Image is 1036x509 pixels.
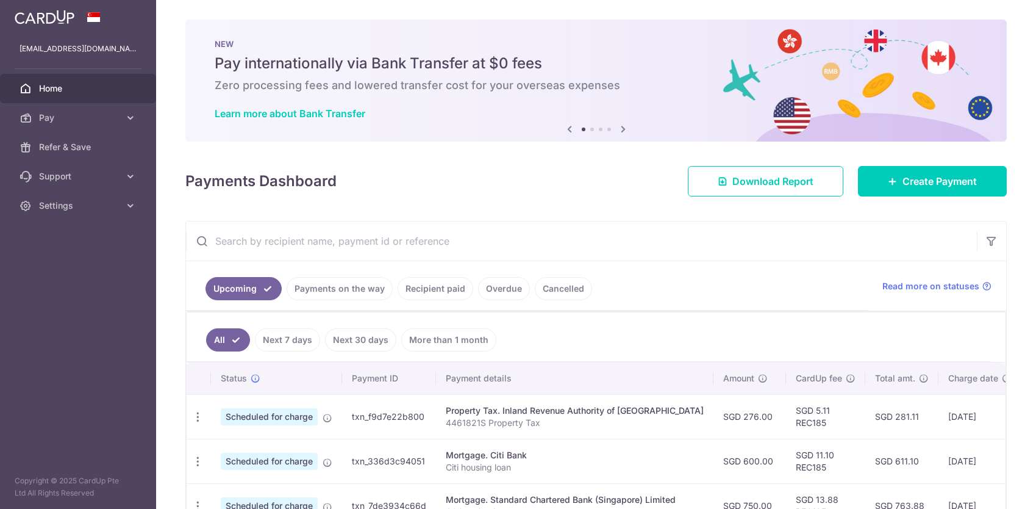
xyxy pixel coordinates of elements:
a: More than 1 month [401,328,496,352]
h5: Pay internationally via Bank Transfer at $0 fees [215,54,977,73]
img: Bank transfer banner [185,20,1007,142]
p: NEW [215,39,977,49]
span: Support [39,170,120,182]
input: Search by recipient name, payment id or reference [186,222,977,261]
h4: Payments Dashboard [185,170,337,192]
span: Scheduled for charge [221,408,318,425]
a: Recipient paid [398,277,473,300]
th: Payment details [436,363,713,394]
td: SGD 281.11 [865,394,938,439]
p: 4461821S Property Tax [446,417,704,429]
span: Download Report [732,174,813,189]
span: Status [221,372,247,384]
p: Citi housing loan [446,461,704,474]
a: Learn more about Bank Transfer [215,107,365,120]
a: Overdue [478,277,530,300]
span: Amount [723,372,754,384]
td: SGD 5.11 REC185 [786,394,865,439]
span: Pay [39,112,120,124]
td: SGD 276.00 [713,394,786,439]
h6: Zero processing fees and lowered transfer cost for your overseas expenses [215,78,977,93]
td: SGD 11.10 REC185 [786,439,865,483]
a: Cancelled [535,277,592,300]
span: Total amt. [875,372,915,384]
div: Mortgage. Standard Chartered Bank (Singapore) Limited [446,494,704,506]
th: Payment ID [342,363,436,394]
span: Create Payment [902,174,977,189]
span: Refer & Save [39,141,120,153]
a: Payments on the way [287,277,393,300]
a: All [206,328,250,352]
td: txn_f9d7e22b800 [342,394,436,439]
td: txn_336d3c94051 [342,439,436,483]
a: Next 7 days [255,328,320,352]
a: Download Report [688,166,843,197]
p: [EMAIL_ADDRESS][DOMAIN_NAME] [20,43,137,55]
td: [DATE] [938,439,1021,483]
div: Property Tax. Inland Revenue Authority of [GEOGRAPHIC_DATA] [446,405,704,417]
a: Read more on statuses [882,280,991,292]
a: Next 30 days [325,328,396,352]
span: Read more on statuses [882,280,979,292]
span: Home [39,82,120,95]
a: Upcoming [205,277,282,300]
span: Scheduled for charge [221,453,318,470]
img: CardUp [15,10,74,24]
td: [DATE] [938,394,1021,439]
td: SGD 611.10 [865,439,938,483]
span: Charge date [948,372,998,384]
span: Settings [39,200,120,212]
span: CardUp fee [796,372,842,384]
td: SGD 600.00 [713,439,786,483]
div: Mortgage. Citi Bank [446,449,704,461]
a: Create Payment [858,166,1007,197]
